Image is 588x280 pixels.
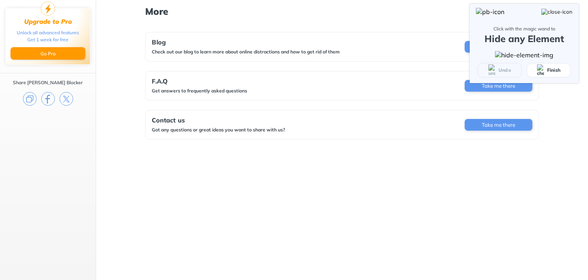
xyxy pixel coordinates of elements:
[541,9,572,15] img: close-icon
[478,64,521,77] button: undoUndo
[476,8,504,16] img: pb-icon
[484,34,564,44] div: Hide any Element
[537,64,544,76] img: check
[493,26,555,32] div: Click with the magic wand to
[527,64,570,77] button: checkFinish
[488,64,495,76] img: undo
[488,64,511,76] span: Undo
[537,64,560,76] span: Finish
[495,51,553,59] img: hide-element-img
